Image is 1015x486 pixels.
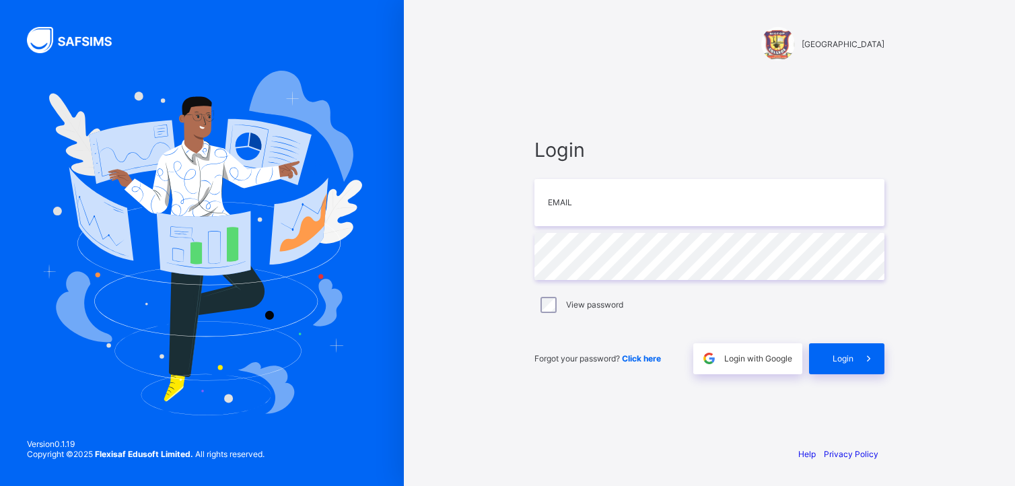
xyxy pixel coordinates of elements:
img: SAFSIMS Logo [27,27,128,53]
img: google.396cfc9801f0270233282035f929180a.svg [701,351,717,366]
span: Copyright © 2025 All rights reserved. [27,449,265,459]
span: Forgot your password? [534,353,661,363]
span: Version 0.1.19 [27,439,265,449]
img: Hero Image [42,71,362,415]
label: View password [566,300,623,310]
span: Login with Google [724,353,792,363]
span: [GEOGRAPHIC_DATA] [802,39,884,49]
span: Login [833,353,853,363]
a: Help [798,449,816,459]
span: Login [534,138,884,162]
a: Privacy Policy [824,449,878,459]
a: Click here [622,353,661,363]
strong: Flexisaf Edusoft Limited. [95,449,193,459]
